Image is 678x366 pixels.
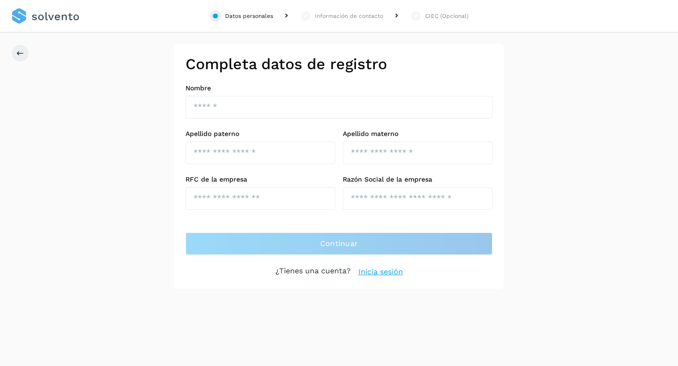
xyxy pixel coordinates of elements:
[425,12,468,20] div: CIEC (Opcional)
[186,232,492,255] button: Continuar
[186,55,492,73] h2: Completa datos de registro
[186,130,335,138] label: Apellido paterno
[275,266,351,278] p: ¿Tienes una cuenta?
[320,239,358,249] span: Continuar
[186,84,492,92] label: Nombre
[315,12,383,20] div: Información de contacto
[343,175,492,183] label: Razón Social de la empresa
[343,130,492,138] label: Apellido materno
[358,266,403,278] a: Inicia sesión
[225,12,273,20] div: Datos personales
[186,175,335,183] label: RFC de la empresa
